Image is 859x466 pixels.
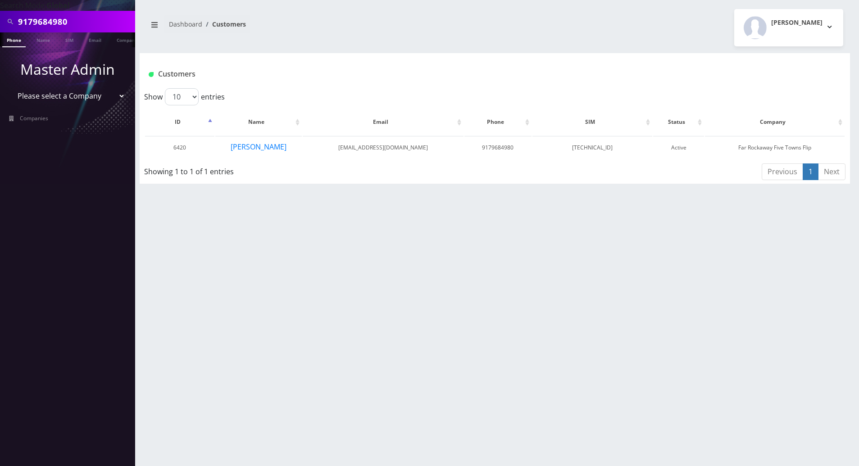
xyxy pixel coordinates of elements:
[144,163,430,177] div: Showing 1 to 1 of 1 entries
[145,109,214,135] th: ID: activate to sort column descending
[818,163,845,180] a: Next
[46,0,70,10] strong: Global
[303,109,464,135] th: Email: activate to sort column ascending
[84,32,106,46] a: Email
[2,32,26,47] a: Phone
[20,114,48,122] span: Companies
[705,136,845,159] td: Far Rockaway Five Towns Flip
[532,136,652,159] td: [TECHNICAL_ID]
[705,109,845,135] th: Company: activate to sort column ascending
[112,32,142,46] a: Company
[202,19,246,29] li: Customers
[464,109,532,135] th: Phone: activate to sort column ascending
[303,136,464,159] td: [EMAIL_ADDRESS][DOMAIN_NAME]
[165,88,199,105] select: Showentries
[32,32,55,46] a: Name
[18,13,133,30] input: Search All Companies
[734,9,843,46] button: [PERSON_NAME]
[144,88,225,105] label: Show entries
[61,32,78,46] a: SIM
[169,20,202,28] a: Dashboard
[149,70,723,78] h1: Customers
[653,136,704,159] td: Active
[215,109,302,135] th: Name: activate to sort column ascending
[532,109,652,135] th: SIM: activate to sort column ascending
[146,15,488,41] nav: breadcrumb
[230,141,287,153] button: [PERSON_NAME]
[771,19,823,27] h2: [PERSON_NAME]
[803,163,818,180] a: 1
[145,136,214,159] td: 6420
[762,163,803,180] a: Previous
[464,136,532,159] td: 9179684980
[653,109,704,135] th: Status: activate to sort column ascending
